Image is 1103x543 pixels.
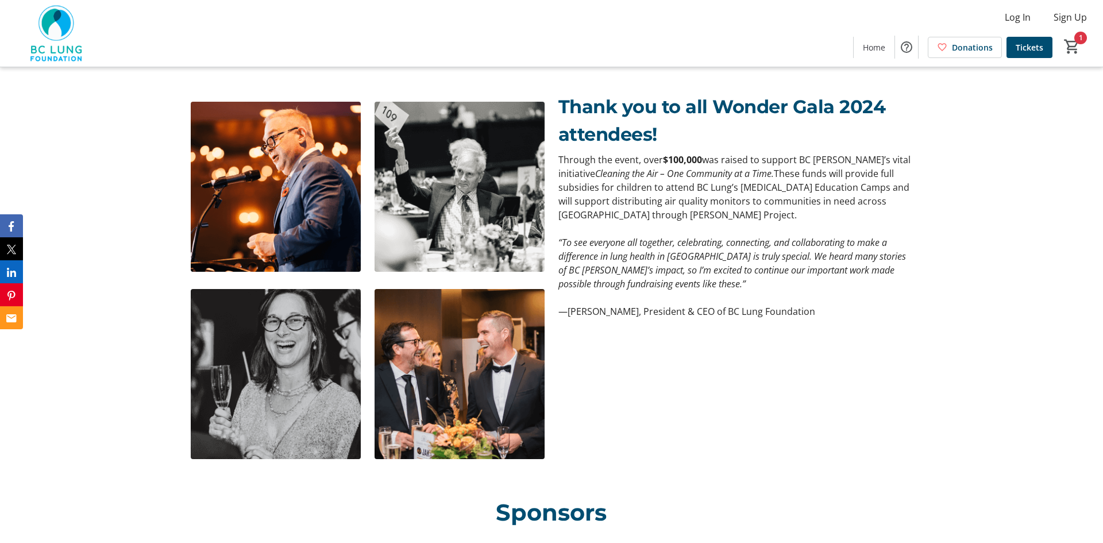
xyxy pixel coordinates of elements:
[558,93,912,148] p: Thank you to all Wonder Gala 2024 attendees!
[1016,41,1043,53] span: Tickets
[558,236,906,290] em: “To see everyone all together, celebrating, connecting, and collaborating to make a difference in...
[375,289,545,459] img: undefined
[558,305,912,318] p: [PERSON_NAME], President & CEO of BC Lung Foundation
[863,41,885,53] span: Home
[558,153,912,222] p: Through the event, over was raised to support BC [PERSON_NAME]’s vital initiative These funds wil...
[1005,10,1031,24] span: Log In
[996,8,1040,26] button: Log In
[1054,10,1087,24] span: Sign Up
[595,167,774,180] em: Cleaning the Air – One Community at a Time.
[854,37,894,58] a: Home
[663,153,702,166] strong: $100,000
[895,36,918,59] button: Help
[375,102,545,272] img: undefined
[1006,37,1052,58] a: Tickets
[1044,8,1096,26] button: Sign Up
[191,102,361,272] img: undefined
[7,5,109,62] img: BC Lung Foundation's Logo
[191,289,361,459] img: undefined
[1062,36,1082,57] button: Cart
[928,37,1002,58] a: Donations
[191,495,912,530] div: Sponsors
[952,41,993,53] span: Donations
[558,305,568,318] span: —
